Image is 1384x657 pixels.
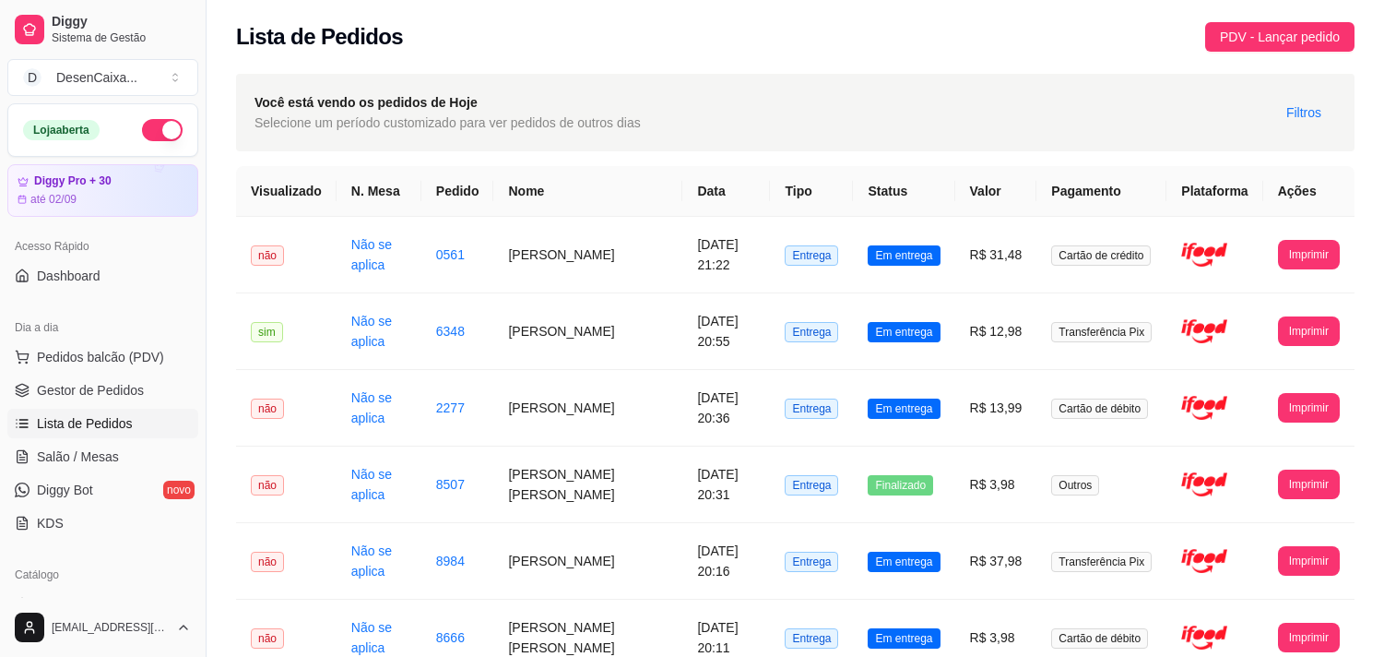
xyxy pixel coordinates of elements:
article: até 02/09 [30,192,77,207]
td: [DATE] 20:16 [682,523,770,600]
span: Entrega [785,245,838,266]
span: Lista de Pedidos [37,414,133,433]
span: Sistema de Gestão [52,30,191,45]
div: Acesso Rápido [7,232,198,261]
span: sim [251,322,283,342]
th: Nome [493,166,682,217]
div: Dia a dia [7,313,198,342]
td: R$ 12,98 [955,293,1037,370]
span: Salão / Mesas [37,448,119,466]
span: [EMAIL_ADDRESS][DOMAIN_NAME] [52,620,169,635]
span: não [251,399,284,419]
button: Imprimir [1278,240,1340,269]
th: Pagamento [1036,166,1166,217]
span: Selecione um período customizado para ver pedidos de outros dias [254,113,641,133]
a: Dashboard [7,261,198,291]
span: Pedidos balcão (PDV) [37,348,164,366]
th: Pedido [421,166,494,217]
span: Entrega [785,628,838,649]
span: não [251,245,284,266]
a: 2277 [436,400,465,415]
td: [DATE] 21:22 [682,217,770,293]
button: PDV - Lançar pedido [1205,22,1354,52]
td: [DATE] 20:55 [682,293,770,370]
a: Não se aplica [351,237,392,272]
td: [PERSON_NAME] [493,523,682,600]
span: PDV - Lançar pedido [1220,27,1340,47]
a: 6348 [436,324,465,339]
a: KDS [7,508,198,538]
a: Produtos [7,590,198,619]
span: Cartão de crédito [1051,245,1151,266]
td: [DATE] 20:36 [682,370,770,447]
button: [EMAIL_ADDRESS][DOMAIN_NAME] [7,605,198,650]
span: não [251,628,284,649]
a: Lista de Pedidos [7,409,198,438]
a: Não se aplica [351,314,392,349]
span: Dashboard [37,267,101,285]
span: Outros [1051,475,1099,496]
a: Gestor de Pedidos [7,376,198,405]
span: Entrega [785,322,838,342]
span: Em entrega [868,552,940,572]
button: Imprimir [1278,470,1340,499]
td: [PERSON_NAME] [493,370,682,447]
span: KDS [37,514,64,532]
a: Diggy Botnovo [7,475,198,505]
td: [PERSON_NAME] [PERSON_NAME] [493,447,682,523]
button: Select a team [7,59,198,96]
th: Plataforma [1166,166,1262,217]
span: Transferência Pix [1051,552,1152,572]
span: Transferência Pix [1051,322,1152,342]
span: Entrega [785,399,838,419]
a: Não se aplica [351,544,392,579]
span: Produtos [37,595,89,614]
button: Pedidos balcão (PDV) [7,342,198,372]
div: Catálogo [7,560,198,590]
img: ifood [1181,232,1227,278]
span: Em entrega [868,322,940,342]
span: Em entrega [868,245,940,266]
button: Filtros [1272,98,1336,127]
button: Alterar Status [142,119,183,141]
th: Ações [1263,166,1354,217]
a: 8984 [436,554,465,568]
a: Não se aplica [351,390,392,425]
a: DiggySistema de Gestão [7,7,198,52]
span: Entrega [785,475,838,496]
article: Diggy Pro + 30 [34,174,112,188]
td: R$ 31,48 [955,217,1037,293]
img: ifood [1181,385,1227,431]
span: Diggy [52,14,191,30]
th: Valor [955,166,1037,217]
a: 8666 [436,630,465,645]
span: Cartão de débito [1051,628,1148,649]
td: [PERSON_NAME] [493,293,682,370]
span: não [251,475,284,496]
th: N. Mesa [337,166,421,217]
a: Não se aplica [351,467,392,502]
a: Não se aplica [351,620,392,655]
span: Entrega [785,552,838,572]
button: Imprimir [1278,623,1340,652]
span: Diggy Bot [37,481,93,499]
a: 0561 [436,247,465,262]
span: Gestor de Pedidos [37,381,144,400]
img: ifood [1181,308,1227,354]
th: Data [682,166,770,217]
img: ifood [1181,538,1227,584]
strong: Você está vendo os pedidos de Hoje [254,95,478,110]
span: Cartão de débito [1051,399,1148,419]
a: Salão / Mesas [7,442,198,472]
button: Imprimir [1278,393,1340,423]
span: Em entrega [868,628,940,649]
span: Filtros [1286,102,1321,123]
th: Status [853,166,954,217]
td: [PERSON_NAME] [493,217,682,293]
td: R$ 13,99 [955,370,1037,447]
span: Finalizado [868,475,933,496]
a: Diggy Pro + 30até 02/09 [7,164,198,217]
div: DesenCaixa ... [56,68,137,87]
a: 8507 [436,477,465,492]
span: não [251,552,284,572]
